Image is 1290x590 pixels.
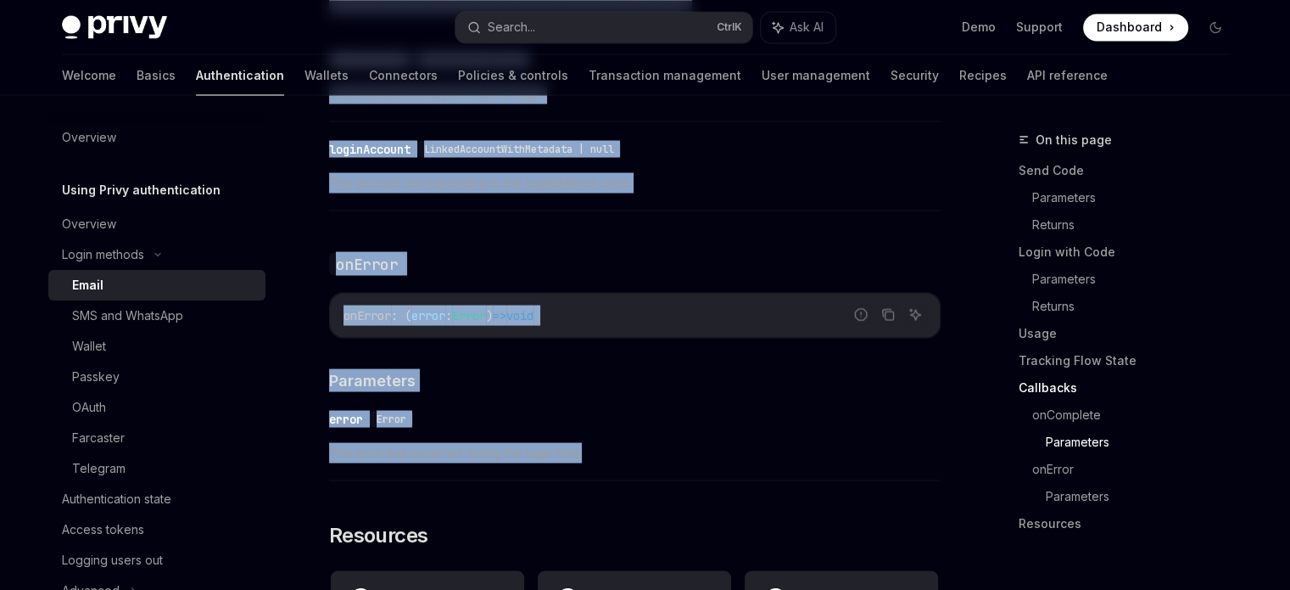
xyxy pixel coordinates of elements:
a: Security [891,54,939,95]
span: The error that occurred during the login flow. [329,442,941,463]
a: Parameters [1046,428,1243,455]
a: Parameters [1032,183,1243,211]
span: : [445,307,452,323]
a: Transaction management [589,54,741,95]
span: => [493,307,506,323]
div: Access tokens [62,520,144,540]
span: The account corresponding to the loginMethod used. [329,172,941,193]
span: ) [486,307,493,323]
div: Search... [488,17,535,37]
div: Authentication state [62,489,171,509]
a: Logging users out [48,545,265,576]
a: Recipes [959,54,1007,95]
a: Overview [48,209,265,239]
span: Error [377,412,406,425]
a: Overview [48,122,265,153]
span: void [506,307,533,323]
a: Email [48,270,265,301]
div: Logging users out [62,550,163,570]
a: onComplete [1032,401,1243,428]
a: Policies & controls [458,54,568,95]
a: Wallet [48,331,265,362]
a: Send Code [1019,156,1243,183]
span: Dashboard [1097,19,1162,36]
a: Login with Code [1019,238,1243,265]
a: API reference [1027,54,1108,95]
span: Ctrl K [717,20,742,34]
span: onError [343,307,391,323]
a: Support [1016,19,1063,36]
a: Authentication [196,54,284,95]
a: SMS and WhatsApp [48,301,265,331]
a: Farcaster [48,423,265,453]
a: onError [1032,455,1243,482]
span: Resources [329,521,428,548]
div: Passkey [72,367,120,387]
a: Parameters [1046,482,1243,509]
div: OAuth [72,397,106,418]
a: Connectors [369,54,438,95]
a: Welcome [62,54,116,95]
span: error [411,307,445,323]
div: loginAccount [329,140,410,157]
img: dark logo [62,15,167,39]
a: OAuth [48,392,265,423]
a: User management [762,54,870,95]
a: Passkey [48,362,265,392]
a: Returns [1032,292,1243,319]
div: Telegram [72,458,126,479]
div: Overview [62,127,116,148]
a: Basics [137,54,176,95]
a: Resources [1019,509,1243,537]
button: Toggle dark mode [1202,14,1229,41]
div: SMS and WhatsApp [72,306,183,326]
span: LinkedAccountWithMetadata | null [424,142,614,155]
a: Wallets [304,54,349,95]
code: onError [329,252,405,275]
a: Telegram [48,453,265,484]
div: error [329,410,363,427]
button: Ask AI [761,12,835,42]
button: Search...CtrlK [455,12,752,42]
a: Demo [962,19,996,36]
a: Authentication state [48,484,265,514]
span: Parameters [329,368,416,391]
div: Email [72,275,103,295]
button: Report incorrect code [850,303,872,325]
a: Usage [1019,319,1243,346]
span: Error [452,307,486,323]
span: : ( [391,307,411,323]
a: Parameters [1032,265,1243,292]
span: Ask AI [790,19,824,36]
button: Copy the contents from the code block [877,303,899,325]
div: Wallet [72,336,106,357]
div: Farcaster [72,428,125,448]
a: Tracking Flow State [1019,346,1243,374]
div: Overview [62,214,116,234]
div: Login methods [62,244,144,265]
span: On this page [1036,129,1112,149]
a: Returns [1032,211,1243,238]
a: Dashboard [1083,14,1188,41]
a: Callbacks [1019,374,1243,401]
a: Access tokens [48,514,265,545]
h5: Using Privy authentication [62,180,221,200]
button: Ask AI [904,303,926,325]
